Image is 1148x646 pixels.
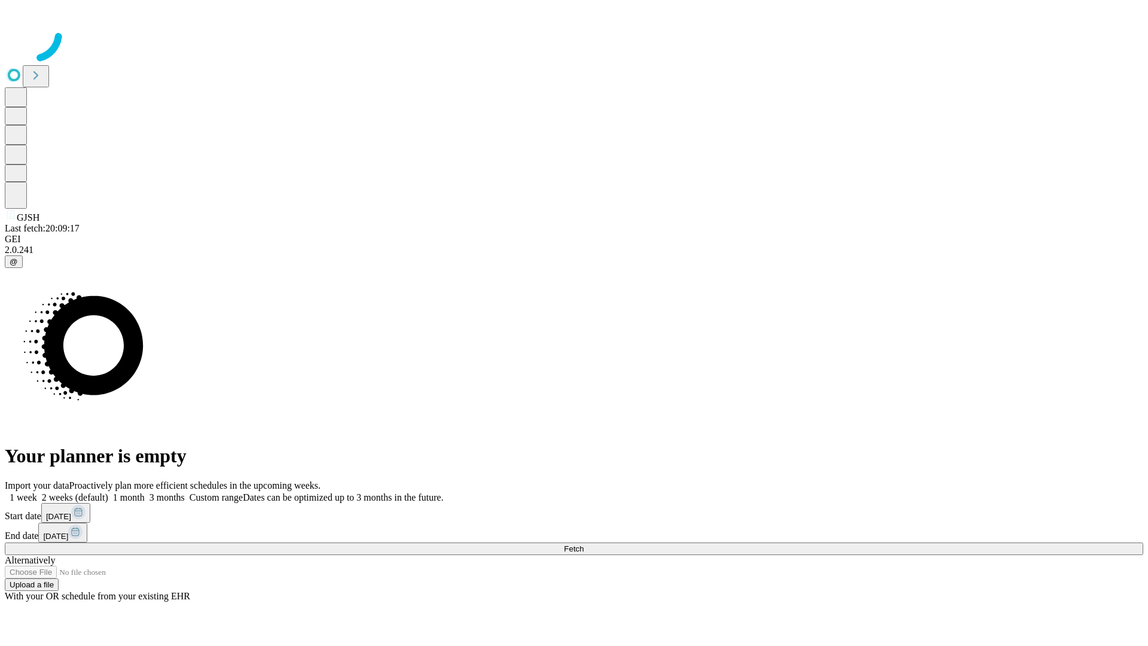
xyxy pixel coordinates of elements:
[10,257,18,266] span: @
[243,492,443,502] span: Dates can be optimized up to 3 months in the future.
[5,445,1143,467] h1: Your planner is empty
[41,503,90,523] button: [DATE]
[564,544,584,553] span: Fetch
[38,523,87,543] button: [DATE]
[5,555,55,565] span: Alternatively
[69,480,320,490] span: Proactively plan more efficient schedules in the upcoming weeks.
[5,543,1143,555] button: Fetch
[5,255,23,268] button: @
[5,223,80,233] span: Last fetch: 20:09:17
[149,492,185,502] span: 3 months
[5,578,59,591] button: Upload a file
[43,532,68,541] span: [DATE]
[5,234,1143,245] div: GEI
[5,480,69,490] span: Import your data
[17,212,39,223] span: GJSH
[190,492,243,502] span: Custom range
[5,591,190,601] span: With your OR schedule from your existing EHR
[46,512,71,521] span: [DATE]
[5,245,1143,255] div: 2.0.241
[5,523,1143,543] div: End date
[113,492,145,502] span: 1 month
[10,492,37,502] span: 1 week
[42,492,108,502] span: 2 weeks (default)
[5,503,1143,523] div: Start date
